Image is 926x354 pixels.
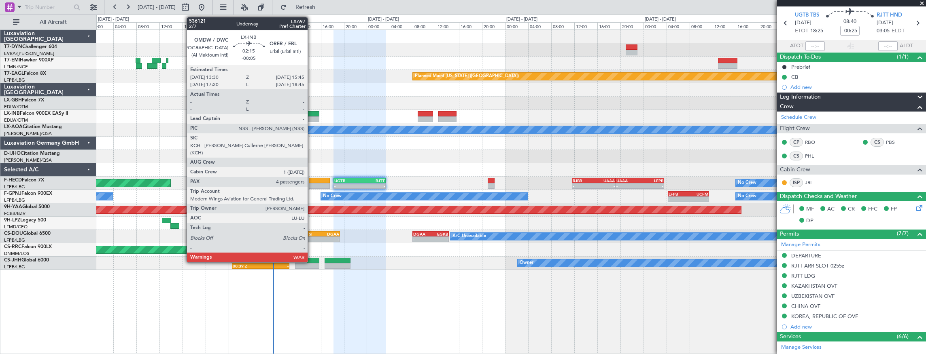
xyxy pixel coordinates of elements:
div: - [688,197,708,202]
div: UZBEKISTAN OVF [791,293,835,299]
div: 00:00 [90,22,113,29]
span: LX-INB [4,111,20,116]
a: T7-EAGLFalcon 8X [4,71,46,76]
div: DEPARTURE [791,252,821,259]
span: Permits [780,230,799,239]
div: LFPB [669,192,688,196]
div: ETSI [304,232,321,236]
a: RBO [805,139,823,146]
input: --:-- [805,41,825,51]
div: 04:00 [113,22,136,29]
div: 16:00 [321,22,344,29]
a: 9H-YAAGlobal 5000 [4,204,50,209]
a: LFPB/LBG [4,197,25,203]
span: (7/7) [897,229,909,238]
div: - [669,197,688,202]
div: 12:00 [436,22,459,29]
div: 20:00 [344,22,367,29]
div: 20:00 [482,22,505,29]
span: Crew [780,102,794,112]
div: - [413,237,431,242]
a: T7-DYNChallenger 604 [4,44,57,49]
span: T7-EMI [4,58,20,63]
span: CS-JHH [4,258,21,263]
span: CS-DOU [4,231,23,236]
div: EGKB [431,232,448,236]
div: - [616,183,640,188]
input: Trip Number [25,1,71,13]
span: Refresh [289,4,323,10]
a: 9H-LPZLegacy 500 [4,218,46,223]
a: Manage Services [781,343,822,352]
div: UGTB [334,178,360,183]
a: CS-DOUGlobal 6500 [4,231,51,236]
span: Flight Crew [780,124,810,133]
div: CP [790,138,803,147]
span: FP [891,205,897,213]
span: CS-RRC [4,244,21,249]
div: 12:00 [298,22,321,29]
div: - [594,183,615,188]
div: 08:00 [136,22,159,29]
div: - [640,183,663,188]
div: UAAA [616,178,640,183]
div: Owner [520,257,533,269]
a: T7-EMIHawker 900XP [4,58,53,63]
button: All Aircraft [9,16,88,29]
span: 08:40 [843,18,856,26]
span: Cabin Crew [780,165,810,175]
div: [DATE] - [DATE] [506,16,537,23]
div: CS [790,152,803,160]
div: 00:00 [505,22,528,29]
div: 20:00 [206,22,229,29]
a: LFPB/LBG [4,184,25,190]
span: [DATE] [795,19,811,27]
div: 12:00 [574,22,597,29]
div: - [261,263,289,268]
div: No Crew [738,177,756,189]
a: Manage Permits [781,241,820,249]
div: EHAM [260,258,288,263]
a: PBS [886,139,904,146]
a: LX-GBHFalcon 7X [4,98,44,103]
div: Add new [790,84,922,91]
div: 00:00 [229,22,252,29]
div: 20:00 [620,22,644,29]
div: UAAA [594,178,615,183]
span: Services [780,332,801,341]
span: D-IJHO [4,151,21,156]
a: LFPB/LBG [4,264,25,270]
span: ELDT [892,27,905,35]
div: - [573,183,594,188]
a: PHL [805,152,823,160]
span: FFC [868,205,877,213]
div: UCFM [688,192,708,196]
span: Leg Information [780,93,821,102]
div: DGAA [413,232,431,236]
div: 08:00 [551,22,574,29]
div: 08:00 [275,22,298,29]
div: RJTT ARR SLOT 0255z [791,262,844,269]
a: F-HECDFalcon 7X [4,178,44,183]
a: EDLW/DTM [4,104,28,110]
div: [DATE] - [DATE] [230,16,261,23]
span: RJTT HND [877,11,902,19]
span: (6/6) [897,332,909,341]
div: KAZAKHSTAN OVF [791,282,837,289]
a: [PERSON_NAME]/QSA [4,157,52,163]
span: LX-AOA [4,124,23,129]
span: 03:05 [877,27,890,35]
span: DP [806,217,813,225]
a: DNMM/LOS [4,251,29,257]
div: - [431,237,448,242]
span: ATOT [790,42,803,50]
div: CS [871,138,884,147]
div: KOREA, REPUBLIC OF OVF [791,313,858,320]
span: ETOT [795,27,808,35]
div: 20:00 [759,22,782,29]
div: 08:00 [413,22,436,29]
a: LX-INBFalcon 900EX EASy II [4,111,68,116]
div: 16:00 [183,22,206,29]
div: No Crew [323,190,342,202]
div: A/C Unavailable [452,230,486,242]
